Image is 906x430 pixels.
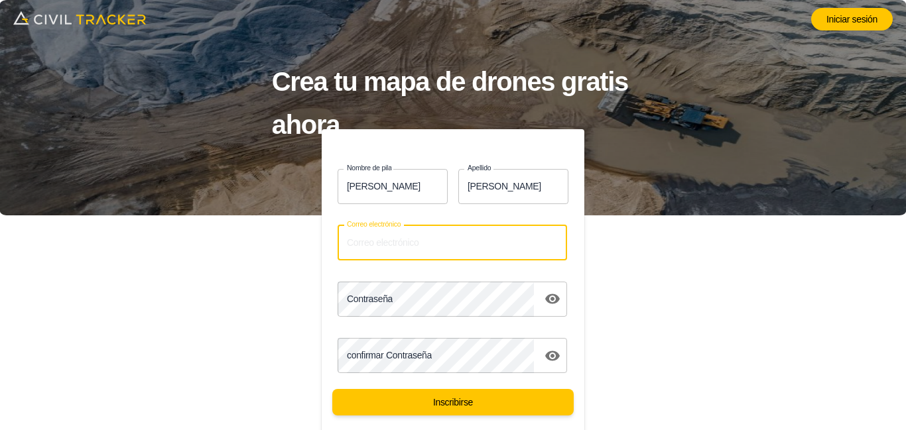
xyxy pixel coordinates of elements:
[13,7,146,29] img: logo
[539,343,566,369] button: alternar visibilidad de contraseña
[338,169,448,204] input: Nombre de pila
[826,14,877,25] font: Iniciar sesión
[458,169,568,204] input: Apellido
[332,389,574,415] button: Inscribirse
[433,397,473,407] font: Inscribirse
[272,67,628,139] font: Crea tu mapa de drones gratis ahora
[539,286,566,312] button: alternar visibilidad de contraseña
[338,225,567,260] input: Correo electrónico
[811,8,893,30] a: Iniciar sesión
